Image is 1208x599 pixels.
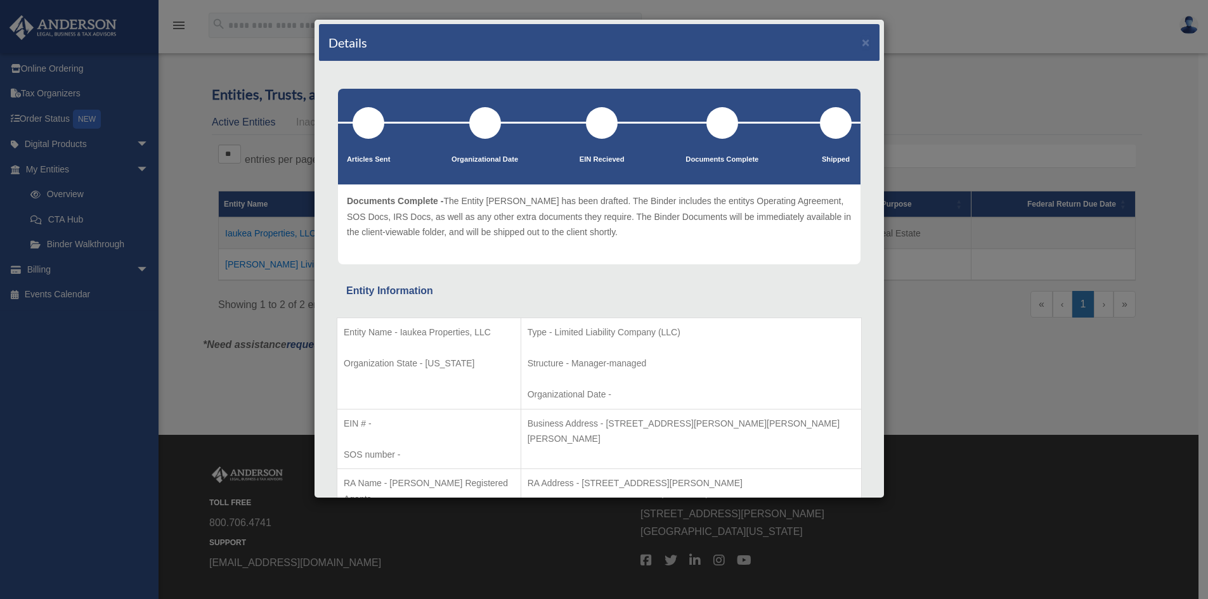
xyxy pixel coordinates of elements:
p: RA Name - [PERSON_NAME] Registered Agents [344,475,514,506]
p: Documents Complete [685,153,758,166]
p: Articles Sent [347,153,390,166]
p: Type - Limited Liability Company (LLC) [528,325,855,340]
p: RA Address - [STREET_ADDRESS][PERSON_NAME] [528,475,855,491]
p: Organizational Date - [528,387,855,403]
span: Documents Complete - [347,196,443,206]
h4: Details [328,34,367,51]
p: Structure - Manager-managed [528,356,855,371]
p: Business Address - [STREET_ADDRESS][PERSON_NAME][PERSON_NAME][PERSON_NAME] [528,416,855,447]
button: × [862,35,870,49]
p: Shipped [820,153,852,166]
p: Entity Name - Iaukea Properties, LLC [344,325,514,340]
p: Organizational Date [451,153,518,166]
p: SOS number - [344,447,514,463]
div: Entity Information [346,282,852,300]
p: The Entity [PERSON_NAME] has been drafted. The Binder includes the entitys Operating Agreement, S... [347,193,852,240]
p: Organization State - [US_STATE] [344,356,514,371]
p: EIN Recieved [580,153,625,166]
p: EIN # - [344,416,514,432]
